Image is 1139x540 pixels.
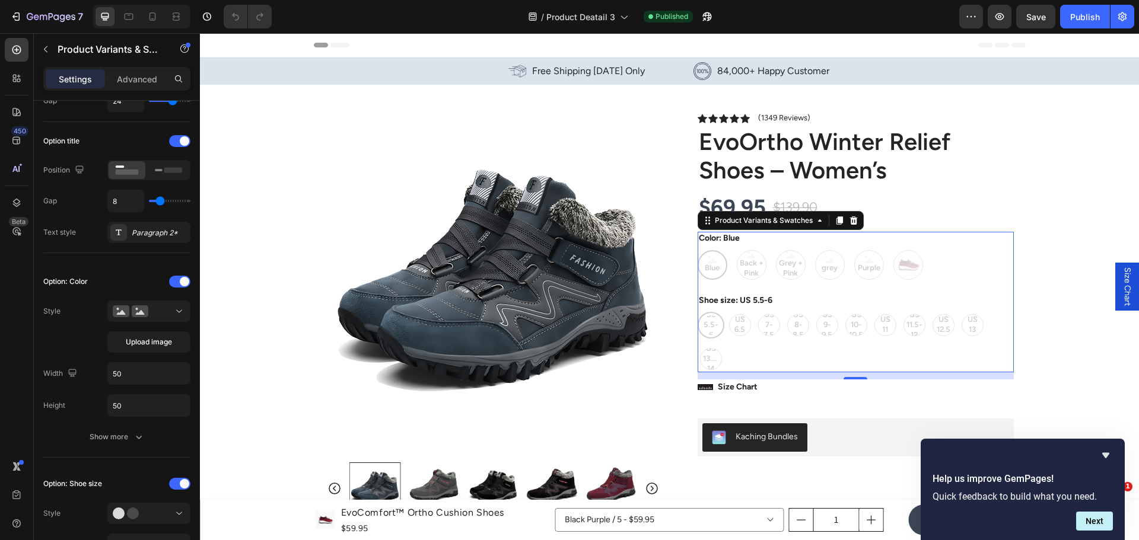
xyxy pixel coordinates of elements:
div: 450 [11,126,28,136]
h1: EvoOrtho Winter Relief Shoes – Women’s [498,93,814,152]
input: Auto [108,363,190,384]
legend: Color: Blue [498,199,541,212]
input: Auto [108,190,144,212]
input: quantity [613,475,660,498]
button: Next question [1076,512,1113,531]
p: Quick feedback to build what you need. [933,491,1113,502]
span: Upload image [126,337,172,347]
div: Beta [9,217,28,226]
div: Option title [43,136,79,146]
button: Out of stock [498,434,814,472]
div: Option: Shoe size [43,478,102,489]
div: Position [43,162,87,178]
div: Text style [43,227,76,238]
h2: Help us improve GemPages! [933,472,1113,486]
button: Hide survey [1099,448,1113,462]
div: Gap [43,196,57,206]
button: Publish [1060,5,1110,28]
div: Style [43,508,61,519]
button: increment [660,475,683,498]
button: decrement [590,475,613,498]
div: Option: Color [43,276,88,287]
a: Size Chart [518,346,558,361]
span: 1 [1123,482,1132,491]
iframe: To enrich screen reader interactions, please activate Accessibility in Grammarly extension settings [200,33,1139,540]
button: Carousel Back Arrow [128,448,142,462]
button: Show more [43,426,190,448]
button: 7 [5,5,88,28]
div: Gap [43,95,57,106]
div: Width [43,366,79,382]
button: Carousel Next Arrow [445,448,459,462]
div: Kaching Bundles [536,397,598,410]
div: $59.95 [140,488,306,503]
input: Auto [108,395,190,416]
legend: Shoe size: US 5.5-6 [498,261,574,274]
h1: EvoComfort™ Ortho Cushion Shoes [140,471,306,488]
div: Out of stock [627,447,685,459]
iframe: Intercom notifications message [902,425,1139,508]
button: Upload image [107,331,190,353]
div: Undo/Redo [224,5,272,28]
button: Save [1016,5,1055,28]
p: Product Variants & Swatches [58,42,158,56]
strong: Add to Cart [723,481,774,492]
p: 7 [78,9,83,24]
div: $139.90 [572,165,619,184]
span: Size Chart [921,234,933,273]
p: (1349 Reviews) [558,80,610,90]
div: Height [43,400,65,411]
img: KachingBundles.png [512,397,526,411]
p: Advanced [117,73,157,85]
div: Show more [90,431,145,443]
div: Help us improve GemPages! [933,448,1113,531]
button: <p><strong>Add to Cart</strong></p> [708,471,788,503]
p: 84,000+ Happy Customer [517,32,629,44]
p: Free Shipping [DATE] Only [332,32,445,44]
div: Product Variants & Swatches [513,182,615,193]
div: Paragraph 2* [132,228,187,238]
p: Settings [59,73,92,85]
input: Auto [108,90,144,111]
span: / [541,11,544,23]
span: Published [656,11,688,22]
div: $69.95 [498,159,567,190]
div: Publish [1070,11,1100,23]
span: Save [1026,12,1046,22]
span: Product Deatail 3 [546,11,615,23]
div: Style [43,306,61,317]
button: Kaching Bundles [502,390,607,418]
